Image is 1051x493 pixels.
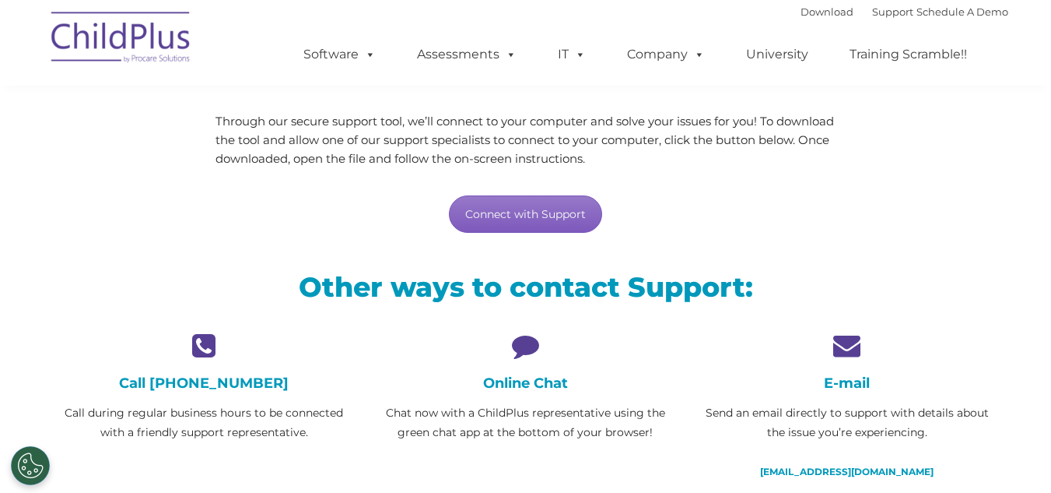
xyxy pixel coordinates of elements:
[55,375,353,392] h4: Call [PHONE_NUMBER]
[401,39,532,70] a: Assessments
[698,375,996,392] h4: E-mail
[55,269,997,305] h2: Other ways to contact Support:
[730,39,824,70] a: University
[288,39,391,70] a: Software
[215,112,836,168] p: Through our secure support tool, we’ll connect to your computer and solve your issues for you! To...
[377,375,674,392] h4: Online Chat
[11,446,50,485] button: Cookies Settings
[44,1,199,79] img: ChildPlus by Procare Solutions
[698,403,996,442] p: Send an email directly to support with details about the issue you’re experiencing.
[542,39,601,70] a: IT
[611,39,720,70] a: Company
[801,5,853,18] a: Download
[872,5,913,18] a: Support
[916,5,1008,18] a: Schedule A Demo
[449,195,602,233] a: Connect with Support
[801,5,1008,18] font: |
[377,403,674,442] p: Chat now with a ChildPlus representative using the green chat app at the bottom of your browser!
[760,466,934,477] a: [EMAIL_ADDRESS][DOMAIN_NAME]
[55,403,353,442] p: Call during regular business hours to be connected with a friendly support representative.
[834,39,983,70] a: Training Scramble!!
